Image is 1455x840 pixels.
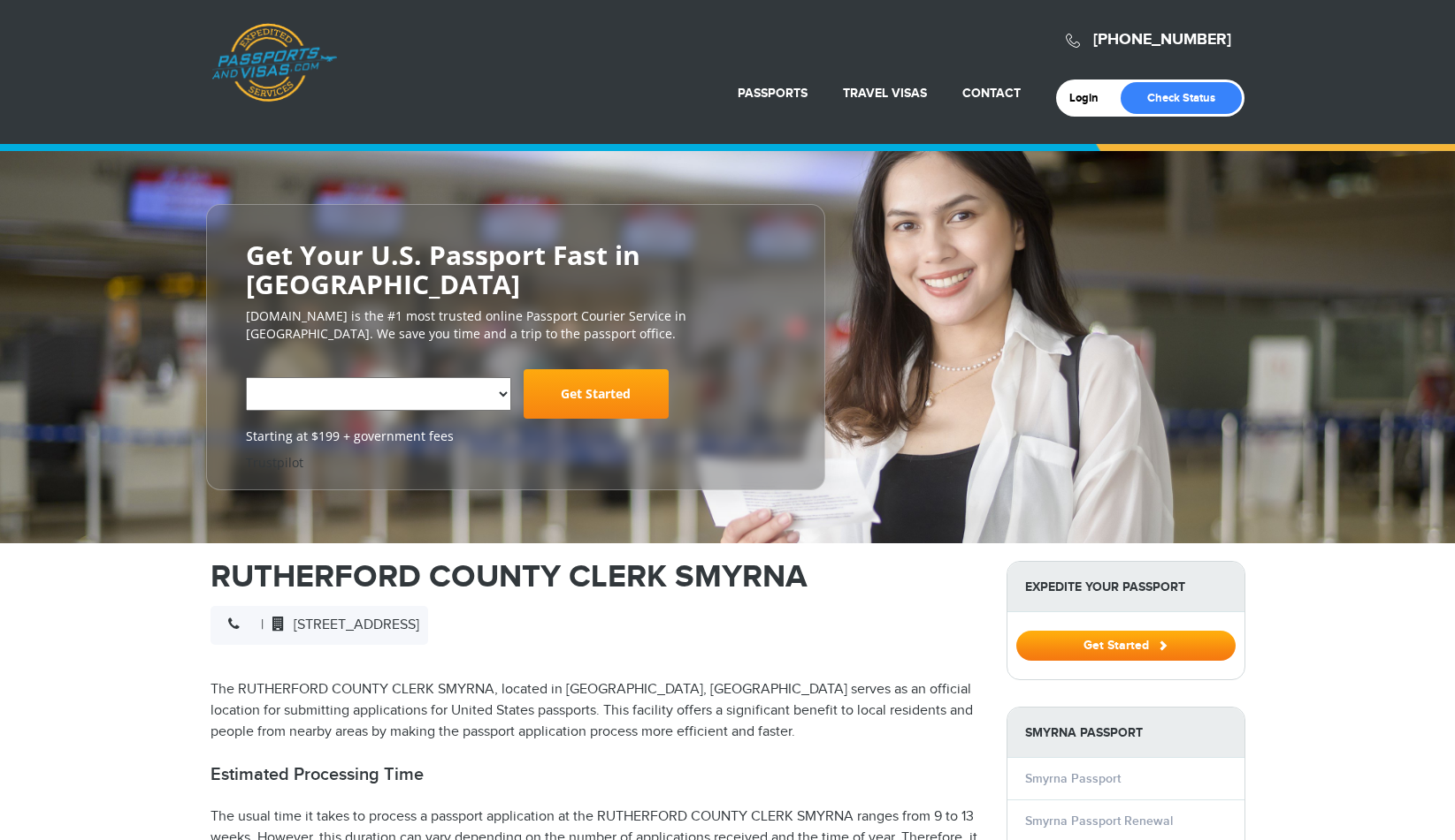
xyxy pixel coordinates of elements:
[211,606,428,645] div: |
[1093,30,1231,49] a: [PHONE_NUMBER]
[211,23,337,102] a: Passports & [DOMAIN_NAME]
[246,307,785,343] p: [DOMAIN_NAME] is the #1 most trusted online Passport Courier Service in [GEOGRAPHIC_DATA]. We sav...
[1025,771,1121,786] a: Smyrna Passport
[1007,562,1244,612] strong: Expedite Your Passport
[524,369,669,419] a: Get Started
[211,679,980,743] p: The RUTHERFORD COUNTY CLERK SMYRNA, located in [GEOGRAPHIC_DATA], [GEOGRAPHIC_DATA] serves as an ...
[211,764,980,785] h2: Estimated Processing Time
[246,454,303,471] a: Trustpilot
[1016,631,1236,661] button: Get Started
[962,86,1021,101] a: Contact
[246,240,785,299] h2: Get Your U.S. Passport Fast in [GEOGRAPHIC_DATA]
[1121,82,1242,114] a: Check Status
[211,561,980,593] h1: RUTHERFORD COUNTY CLERK SMYRNA
[264,617,419,633] span: [STREET_ADDRESS]
[843,86,927,101] a: Travel Visas
[1016,638,1236,652] a: Get Started
[738,86,808,101] a: Passports
[1069,91,1111,105] a: Login
[1025,814,1173,829] a: Smyrna Passport Renewal
[246,428,785,445] span: Starting at $199 + government fees
[1007,708,1244,758] strong: Smyrna Passport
